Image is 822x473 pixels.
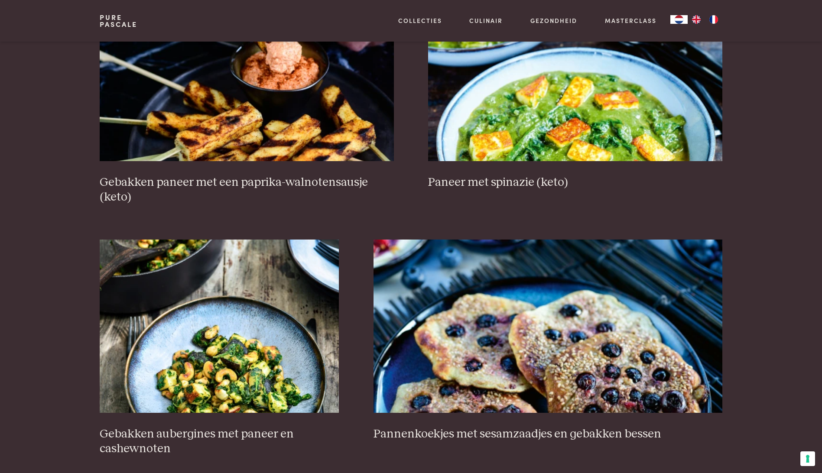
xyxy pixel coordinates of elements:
h3: Gebakken paneer met een paprika-walnotensausje (keto) [100,175,393,205]
a: Gebakken aubergines met paneer en cashewnoten Gebakken aubergines met paneer en cashewnoten [100,240,339,457]
aside: Language selected: Nederlands [670,15,722,24]
a: Gezondheid [530,16,577,25]
div: Language [670,15,688,24]
h3: Gebakken aubergines met paneer en cashewnoten [100,427,339,457]
h3: Paneer met spinazie (keto) [428,175,722,190]
h3: Pannenkoekjes met sesamzaadjes en gebakken bessen [374,427,722,442]
a: FR [705,15,722,24]
a: EN [688,15,705,24]
img: Pannenkoekjes met sesamzaadjes en gebakken bessen [374,240,722,413]
a: Pannenkoekjes met sesamzaadjes en gebakken bessen Pannenkoekjes met sesamzaadjes en gebakken bessen [374,240,722,441]
a: Masterclass [605,16,656,25]
img: Gebakken aubergines met paneer en cashewnoten [100,240,339,413]
a: NL [670,15,688,24]
a: Culinair [469,16,503,25]
button: Uw voorkeuren voor toestemming voor trackingtechnologieën [800,451,815,466]
a: PurePascale [100,14,137,28]
ul: Language list [688,15,722,24]
a: Collecties [398,16,442,25]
